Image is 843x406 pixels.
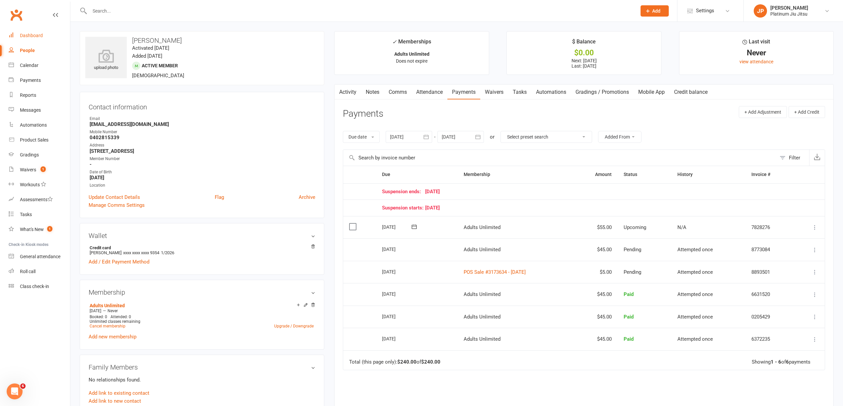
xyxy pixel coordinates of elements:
a: Gradings [9,147,70,162]
span: Attempted once [677,247,713,253]
span: Attempted once [677,269,713,275]
div: Messages [20,107,41,113]
div: [DATE] [382,333,413,344]
p: Next: [DATE] Last: [DATE] [513,58,655,69]
td: $45.00 [573,328,618,350]
a: Add link to existing contact [89,389,149,397]
span: Upcoming [624,224,646,230]
th: History [671,166,745,183]
div: Gradings [20,152,39,157]
div: Email [90,116,315,122]
a: Workouts [9,177,70,192]
button: Filter [776,150,809,166]
a: Adults Unlimited [90,303,125,308]
span: 1 [47,226,52,232]
td: $5.00 [573,261,618,283]
span: Paid [624,336,634,342]
div: $0.00 [513,49,655,56]
a: Upgrade / Downgrade [274,324,314,328]
a: Activity [335,85,361,100]
strong: 1 - 6 [771,359,781,365]
span: Add [652,8,660,14]
span: 1 [40,166,46,172]
a: Waivers [480,85,508,100]
strong: 6 [786,359,789,365]
span: Never [108,309,118,313]
div: Never [685,49,827,56]
a: Add link to new contact [89,397,141,405]
span: 6 [20,383,26,389]
span: [DEMOGRAPHIC_DATA] [132,73,184,79]
strong: 0402815339 [90,135,315,141]
th: Due [376,166,458,183]
button: + Add Adjustment [739,106,787,118]
td: $45.00 [573,306,618,328]
div: Showing of payments [752,359,810,365]
span: Adults Unlimited [464,247,500,253]
button: Added From [598,131,642,143]
div: or [490,133,495,141]
div: [PERSON_NAME] [770,5,808,11]
a: Waivers 1 [9,162,70,177]
div: Payments [20,78,41,83]
div: Location [90,182,315,189]
th: Membership [458,166,573,183]
div: What's New [20,227,44,232]
div: Memberships [392,37,431,50]
a: Add / Edit Payment Method [89,258,149,266]
td: 8773084 [745,238,794,261]
div: JP [754,4,767,18]
div: Automations [20,122,47,128]
i: ✓ [392,39,397,45]
iframe: Intercom live chat [7,383,23,399]
td: $45.00 [573,238,618,261]
a: What's New1 [9,222,70,237]
div: upload photo [85,49,127,71]
time: Added [DATE] [132,53,162,59]
a: Gradings / Promotions [571,85,634,100]
input: Search... [88,6,632,16]
strong: [DATE] [90,175,315,181]
td: $45.00 [573,283,618,306]
a: Dashboard [9,28,70,43]
div: Platinum Jiu Jitsu [770,11,808,17]
span: N/A [677,224,686,230]
li: [PERSON_NAME] [89,244,315,256]
a: Clubworx [8,7,25,23]
strong: Adults Unlimited [394,51,429,57]
a: Credit balance [669,85,712,100]
div: Class check-in [20,284,49,289]
div: Total (this page only): of [349,359,440,365]
a: Tasks [508,85,531,100]
h3: Contact information [89,101,315,111]
strong: [STREET_ADDRESS] [90,148,315,154]
button: + Add Credit [789,106,825,118]
div: [DATE] [382,266,413,277]
input: Search by invoice number [343,150,776,166]
a: Flag [215,193,224,201]
div: Waivers [20,167,36,172]
span: Pending [624,269,641,275]
div: Tasks [20,212,32,217]
span: xxxx xxxx xxxx 9354 [123,250,159,255]
h3: Family Members [89,364,315,371]
div: People [20,48,35,53]
span: Attempted once [677,291,713,297]
a: view attendance [739,59,773,64]
div: $ Balance [572,37,596,49]
div: Product Sales [20,137,48,143]
span: Suspension starts: [382,205,425,211]
div: Dashboard [20,33,43,38]
strong: [EMAIL_ADDRESS][DOMAIN_NAME] [90,121,315,127]
a: POS Sale #3173634 - [DATE] [464,269,526,275]
div: [DATE] [382,222,413,232]
h3: Wallet [89,232,315,239]
div: General attendance [20,254,60,259]
a: Roll call [9,264,70,279]
span: Booked: 0 [90,315,107,319]
span: Paid [624,291,634,297]
span: Adults Unlimited [464,291,500,297]
div: Roll call [20,269,36,274]
a: Automations [9,118,70,133]
button: Add [641,5,669,17]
